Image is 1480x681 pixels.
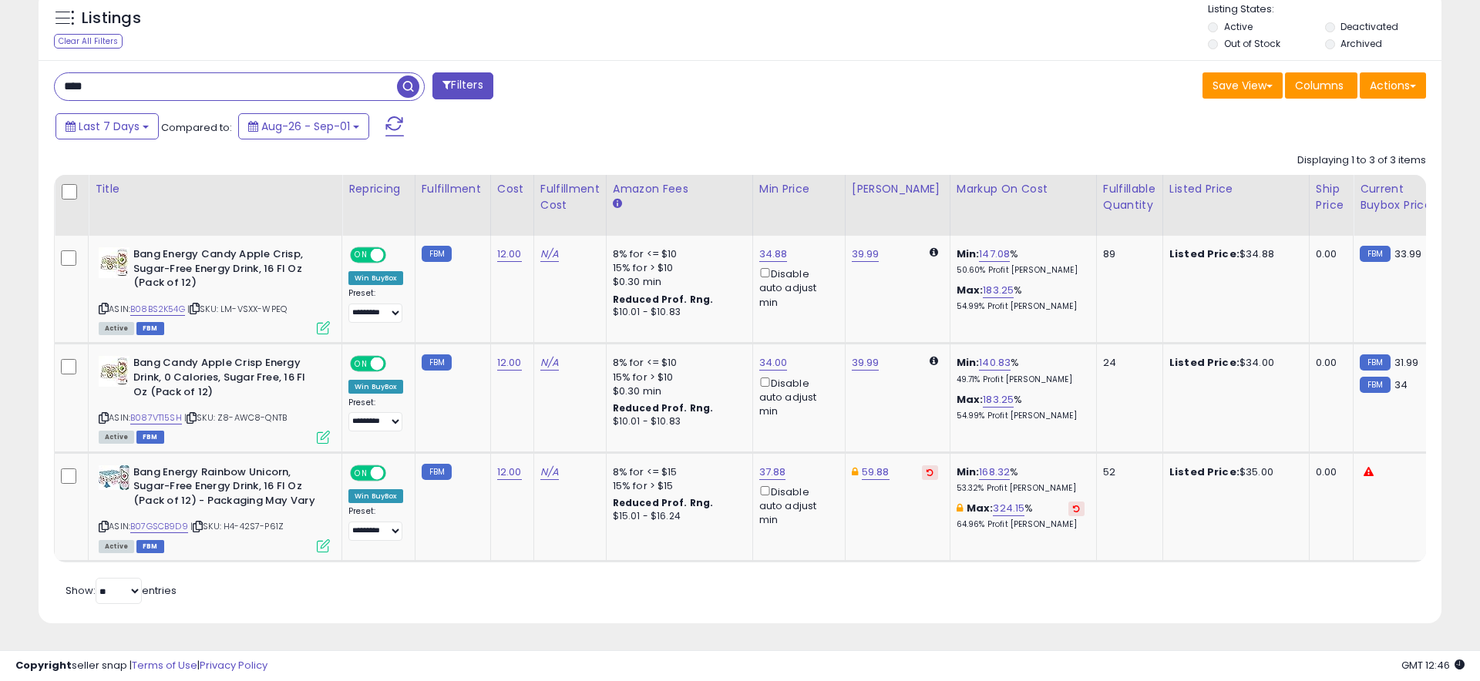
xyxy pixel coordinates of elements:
div: Title [95,181,335,197]
p: 64.96% Profit [PERSON_NAME] [957,519,1085,530]
div: Clear All Filters [54,34,123,49]
a: N/A [540,465,559,480]
b: Bang Candy Apple Crisp Energy Drink, 0 Calories, Sugar Free, 16 Fl Oz (Pack of 12) [133,356,321,403]
i: This overrides the store level max markup for this listing [957,503,963,513]
div: % [957,356,1085,384]
div: $0.30 min [613,384,741,398]
div: Fulfillment Cost [540,181,600,213]
small: Amazon Fees. [613,197,622,211]
div: 15% for > $10 [613,371,741,384]
div: % [957,247,1085,276]
p: 54.99% Profit [PERSON_NAME] [957,411,1085,421]
div: 8% for <= $10 [613,356,741,370]
div: $0.30 min [613,275,741,289]
button: Aug-26 - Sep-01 [238,113,369,139]
a: B07GSCB9D9 [130,520,188,533]
div: 15% for > $10 [613,261,741,275]
b: Reduced Prof. Rng. [613,401,714,414]
div: $34.88 [1169,247,1297,261]
a: 140.83 [979,355,1011,371]
a: 12.00 [497,247,522,262]
span: ON [351,249,371,262]
span: 31.99 [1394,355,1419,370]
a: 39.99 [852,355,880,371]
button: Filters [432,72,493,99]
span: ON [351,357,371,371]
div: 15% for > $15 [613,479,741,493]
div: Win BuyBox [348,380,403,394]
a: Privacy Policy [200,658,267,673]
p: 53.32% Profit [PERSON_NAME] [957,483,1085,494]
small: FBM [1360,354,1390,371]
span: Last 7 Days [79,119,140,134]
div: ASIN: [99,356,330,441]
div: 8% for <= $10 [613,247,741,261]
b: Reduced Prof. Rng. [613,496,714,509]
small: FBM [1360,377,1390,393]
span: OFF [384,466,409,479]
span: All listings currently available for purchase on Amazon [99,540,134,553]
h5: Listings [82,8,141,29]
div: Markup on Cost [957,181,1090,197]
span: | SKU: H4-42S7-P61Z [190,520,284,532]
b: Listed Price: [1169,355,1239,370]
div: Cost [497,181,527,197]
div: $15.01 - $16.24 [613,510,741,523]
a: B087VT15SH [130,411,182,424]
label: Active [1224,20,1253,33]
span: Show: entries [66,583,177,598]
div: Win BuyBox [348,271,403,285]
a: 39.99 [852,247,880,262]
span: FBM [136,431,164,444]
a: 59.88 [862,465,890,480]
div: 0.00 [1316,356,1341,370]
a: 37.88 [759,465,786,480]
b: Listed Price: [1169,465,1239,479]
span: 34 [1394,377,1408,392]
div: 89 [1103,247,1151,261]
small: FBM [422,354,452,371]
label: Out of Stock [1224,37,1280,50]
span: | SKU: LM-VSXX-WPEQ [187,303,287,315]
a: N/A [540,355,559,371]
small: FBM [1360,246,1390,262]
div: 24 [1103,356,1151,370]
label: Archived [1340,37,1382,50]
div: Current Buybox Price [1360,181,1439,213]
span: ON [351,466,371,479]
div: % [957,393,1085,421]
span: OFF [384,357,409,371]
a: 324.15 [993,501,1024,516]
div: 0.00 [1316,247,1341,261]
img: 51Kx+0EWMAL._SL40_.jpg [99,465,129,490]
span: | SKU: Z8-AWC8-QNTB [184,411,287,424]
div: Win BuyBox [348,489,403,503]
div: Preset: [348,506,403,541]
small: FBM [422,246,452,262]
div: Disable auto adjust min [759,374,833,419]
div: 52 [1103,465,1151,479]
div: Fulfillment [422,181,484,197]
div: % [957,502,1085,530]
div: $10.01 - $10.83 [613,415,741,428]
div: Preset: [348,398,403,432]
b: Max: [957,283,984,297]
a: 183.25 [983,392,1014,408]
div: Min Price [759,181,839,197]
div: [PERSON_NAME] [852,181,943,197]
p: 54.99% Profit [PERSON_NAME] [957,301,1085,312]
div: Disable auto adjust min [759,265,833,310]
b: Max: [957,392,984,407]
span: 2025-09-15 12:46 GMT [1401,658,1465,673]
img: 51WsSc6SnmL._SL40_.jpg [99,356,129,387]
a: 147.08 [979,247,1010,262]
span: Aug-26 - Sep-01 [261,119,350,134]
div: Repricing [348,181,409,197]
div: Fulfillable Quantity [1103,181,1156,213]
img: 51WsSc6SnmL._SL40_.jpg [99,247,129,278]
div: Preset: [348,288,403,323]
div: Amazon Fees [613,181,746,197]
a: 34.88 [759,247,788,262]
b: Max: [967,501,994,515]
div: Ship Price [1316,181,1347,213]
